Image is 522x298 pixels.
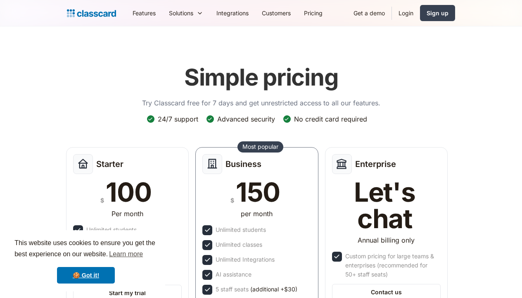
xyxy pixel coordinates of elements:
div: Unlimited classes [216,240,262,249]
div: Solutions [169,9,193,17]
a: dismiss cookie message [57,267,115,284]
div: Let's chat [332,179,437,232]
a: Sign up [420,5,455,21]
div: No credit card required [294,114,367,124]
div: Solutions [162,4,210,22]
span: This website uses cookies to ensure you get the best experience on our website. [14,238,157,260]
h2: Business [225,159,261,169]
div: Unlimited students [216,225,266,234]
h1: Simple pricing [184,64,338,91]
div: $ [100,195,104,205]
a: Logo [67,7,116,19]
span: (additional +$30) [250,285,297,294]
div: 100 [106,179,151,205]
h2: Starter [96,159,123,169]
p: Try Classcard free for 7 days and get unrestricted access to all our features. [142,98,380,108]
div: Custom pricing for large teams & enterprises (recommended for 50+ staff seats) [345,252,439,279]
div: Annual billing only [358,235,415,245]
div: 24/7 support [158,114,198,124]
a: Integrations [210,4,255,22]
div: per month [241,209,273,219]
div: $ [230,195,234,205]
div: Most popular [242,143,278,151]
a: learn more about cookies [108,248,144,260]
a: Features [126,4,162,22]
div: Sign up [427,9,448,17]
div: 150 [236,179,280,205]
div: Per month [112,209,143,219]
a: Get a demo [347,4,391,22]
div: Unlimited students [86,225,137,234]
div: AI assistance [216,270,252,279]
div: Unlimited Integrations [216,255,275,264]
a: Customers [255,4,297,22]
div: Advanced security [217,114,275,124]
h2: Enterprise [355,159,396,169]
a: Login [392,4,420,22]
a: Pricing [297,4,329,22]
div: cookieconsent [7,230,165,291]
div: 5 staff seats [216,285,297,294]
